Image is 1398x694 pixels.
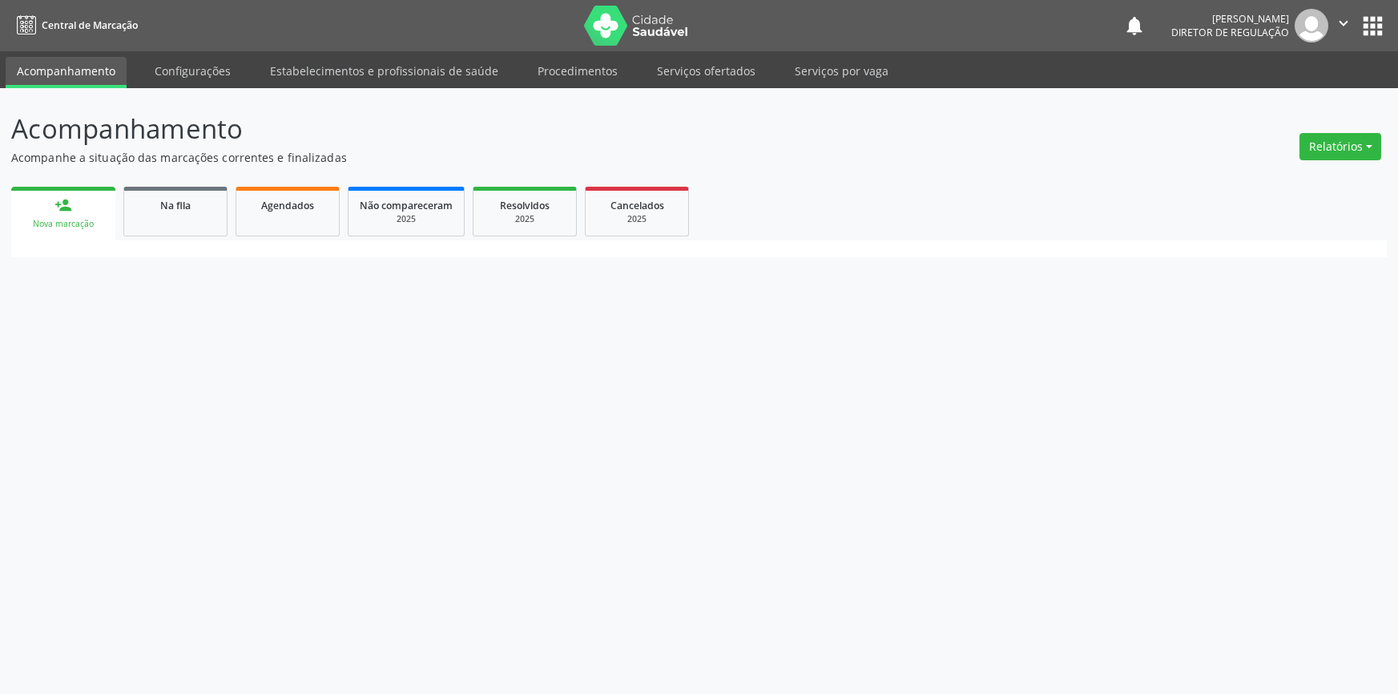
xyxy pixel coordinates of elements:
[500,199,550,212] span: Resolvidos
[360,199,453,212] span: Não compareceram
[1171,12,1289,26] div: [PERSON_NAME]
[259,57,510,85] a: Estabelecimentos e profissionais de saúde
[1171,26,1289,39] span: Diretor de regulação
[485,213,565,225] div: 2025
[1295,9,1328,42] img: img
[11,109,974,149] p: Acompanhamento
[1328,9,1359,42] button: 
[1335,14,1352,32] i: 
[160,199,191,212] span: Na fila
[11,149,974,166] p: Acompanhe a situação das marcações correntes e finalizadas
[1359,12,1387,40] button: apps
[784,57,900,85] a: Serviços por vaga
[597,213,677,225] div: 2025
[1123,14,1146,37] button: notifications
[610,199,664,212] span: Cancelados
[360,213,453,225] div: 2025
[22,218,104,230] div: Nova marcação
[143,57,242,85] a: Configurações
[11,12,138,38] a: Central de Marcação
[261,199,314,212] span: Agendados
[42,18,138,32] span: Central de Marcação
[1299,133,1381,160] button: Relatórios
[6,57,127,88] a: Acompanhamento
[646,57,767,85] a: Serviços ofertados
[526,57,629,85] a: Procedimentos
[54,196,72,214] div: person_add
